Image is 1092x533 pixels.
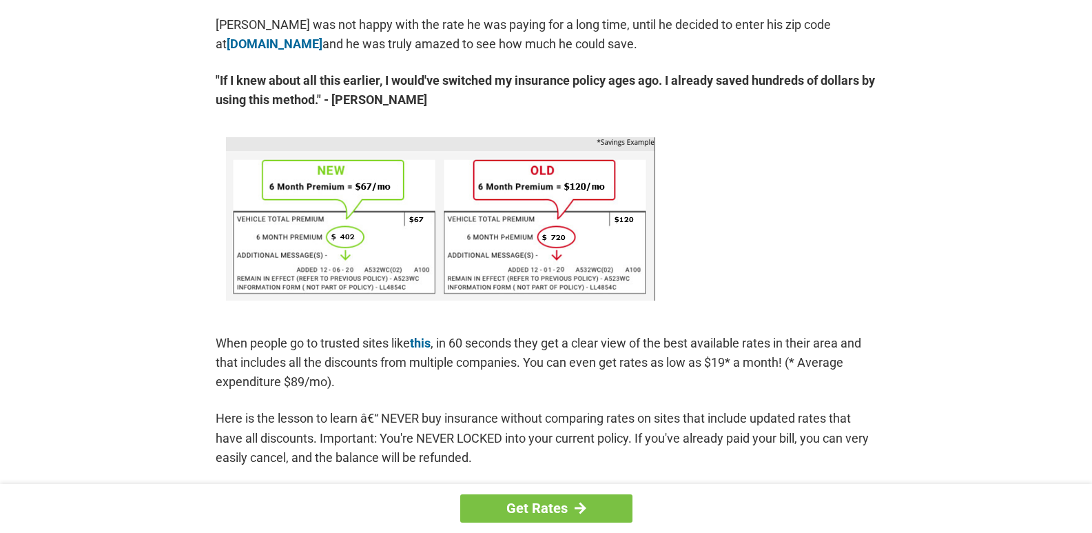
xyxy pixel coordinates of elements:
img: savings [226,137,655,301]
a: Get Rates [460,494,632,523]
p: When people go to trusted sites like , in 60 seconds they get a clear view of the best available ... [216,334,877,392]
strong: "If I knew about all this earlier, I would've switched my insurance policy ages ago. I already sa... [216,71,877,110]
p: [PERSON_NAME] was not happy with the rate he was paying for a long time, until he decided to ente... [216,15,877,54]
a: this [410,336,431,350]
a: [DOMAIN_NAME] [227,37,322,51]
p: Here is the lesson to learn â€“ NEVER buy insurance without comparing rates on sites that include... [216,409,877,467]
